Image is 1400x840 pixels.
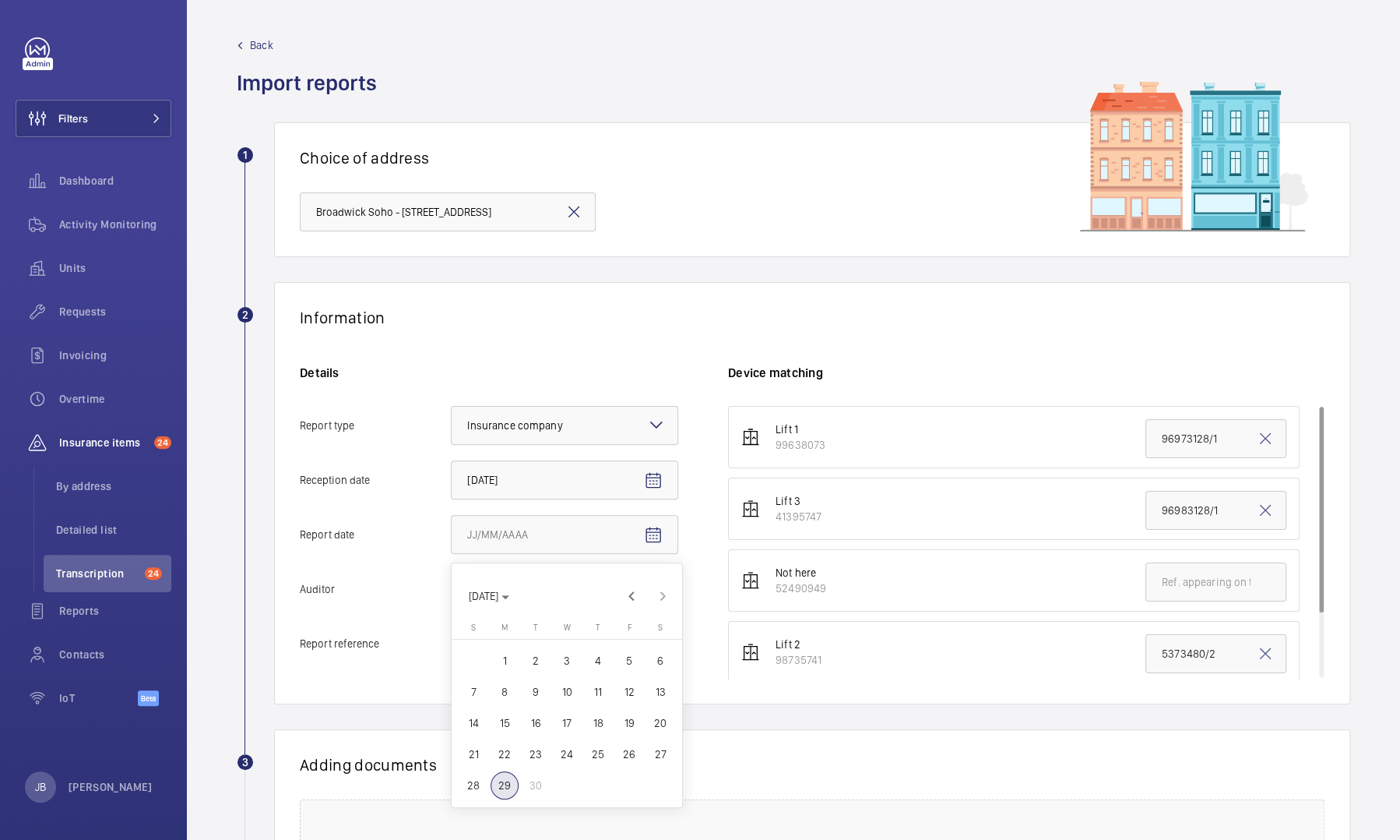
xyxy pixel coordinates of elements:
button: September 6, 2025 [645,645,676,676]
span: 29 [491,771,519,799]
button: September 23, 2025 [520,739,551,770]
button: September 2, 2025 [520,645,551,676]
button: September 22, 2025 [489,739,520,770]
span: W [564,623,571,633]
span: F [628,623,631,633]
span: 18 [584,709,612,737]
span: 13 [646,678,674,706]
button: September 1, 2025 [489,645,520,676]
span: 24 [553,740,581,768]
button: September 4, 2025 [582,645,614,676]
span: 3 [553,647,581,675]
button: September 21, 2025 [458,739,489,770]
span: 8 [491,678,519,706]
button: September 11, 2025 [582,676,614,708]
span: 2 [522,647,550,675]
button: September 27, 2025 [645,739,676,770]
button: September 18, 2025 [582,708,614,739]
span: 9 [522,678,550,706]
button: September 13, 2025 [645,676,676,708]
button: September 30, 2025 [520,770,551,801]
button: September 19, 2025 [614,708,645,739]
span: 6 [646,647,674,675]
span: 17 [553,709,581,737]
button: September 14, 2025 [458,708,489,739]
span: 12 [615,678,643,706]
button: Choose month and year [462,582,515,610]
button: September 29, 2025 [489,770,520,801]
button: September 7, 2025 [458,676,489,708]
button: September 9, 2025 [520,676,551,708]
button: September 20, 2025 [645,708,676,739]
button: September 17, 2025 [551,708,582,739]
span: 10 [553,678,581,706]
span: 5 [615,647,643,675]
button: Previous month [616,581,647,612]
span: 27 [646,740,674,768]
button: September 26, 2025 [614,739,645,770]
span: 26 [615,740,643,768]
button: September 25, 2025 [582,739,614,770]
button: Next month [647,581,678,612]
button: September 10, 2025 [551,676,582,708]
span: 21 [459,740,487,768]
button: September 12, 2025 [614,676,645,708]
span: 4 [584,647,612,675]
button: September 3, 2025 [551,645,582,676]
span: 22 [491,740,519,768]
button: September 15, 2025 [489,708,520,739]
span: 23 [522,740,550,768]
span: 28 [459,771,487,799]
span: T [533,623,538,633]
span: 20 [646,709,674,737]
button: September 8, 2025 [489,676,520,708]
span: S [471,623,476,633]
span: 14 [459,709,487,737]
span: 7 [459,678,487,706]
span: 1 [491,647,519,675]
span: 25 [584,740,612,768]
span: 11 [584,678,612,706]
span: S [658,623,663,633]
span: 19 [615,709,643,737]
span: [DATE] [468,590,498,602]
span: 16 [522,709,550,737]
button: September 5, 2025 [614,645,645,676]
button: September 24, 2025 [551,739,582,770]
span: M [501,623,508,633]
span: 30 [522,771,550,799]
span: T [596,623,600,633]
button: September 28, 2025 [458,770,489,801]
button: September 16, 2025 [520,708,551,739]
span: 15 [491,709,519,737]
